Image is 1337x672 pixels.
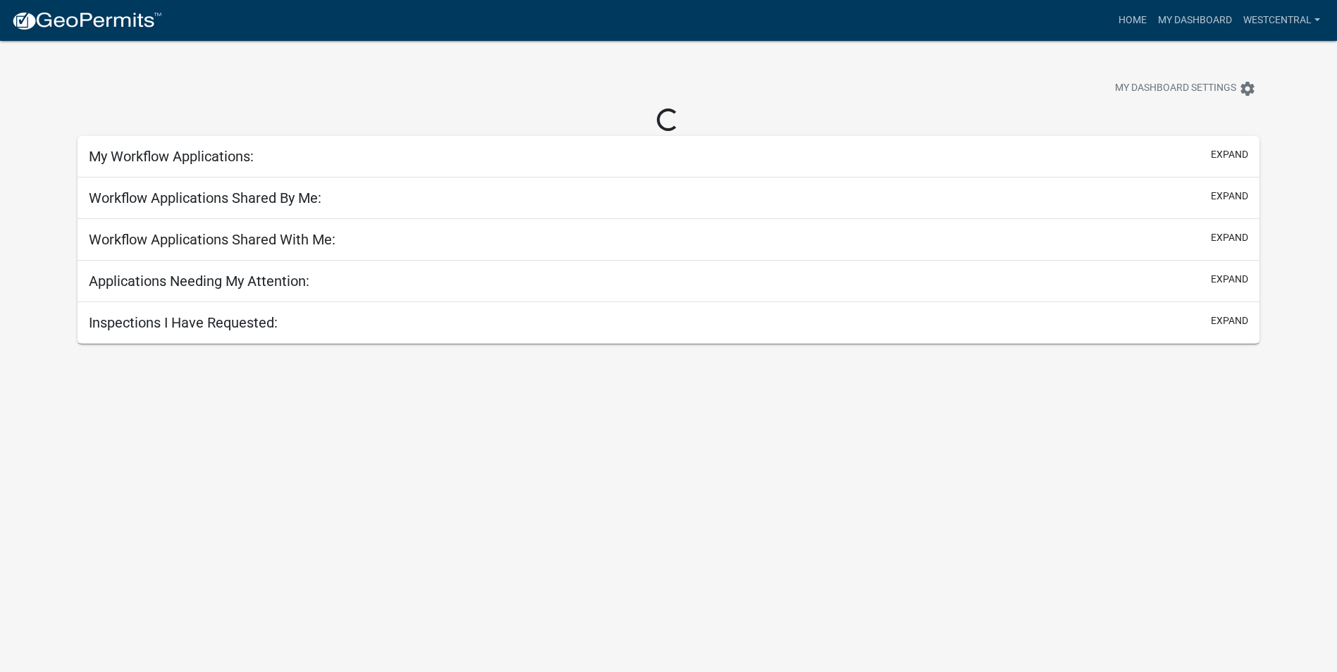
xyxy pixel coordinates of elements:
button: My Dashboard Settingssettings [1104,75,1267,102]
button: expand [1211,272,1248,287]
span: My Dashboard Settings [1115,80,1236,97]
h5: Workflow Applications Shared By Me: [89,189,321,206]
button: expand [1211,313,1248,328]
a: westcentral [1238,7,1326,34]
button: expand [1211,230,1248,245]
i: settings [1239,80,1256,97]
a: My Dashboard [1152,7,1238,34]
a: Home [1113,7,1152,34]
button: expand [1211,189,1248,204]
h5: My Workflow Applications: [89,148,254,165]
h5: Inspections I Have Requested: [89,314,278,331]
h5: Applications Needing My Attention: [89,273,309,290]
button: expand [1211,147,1248,162]
h5: Workflow Applications Shared With Me: [89,231,335,248]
